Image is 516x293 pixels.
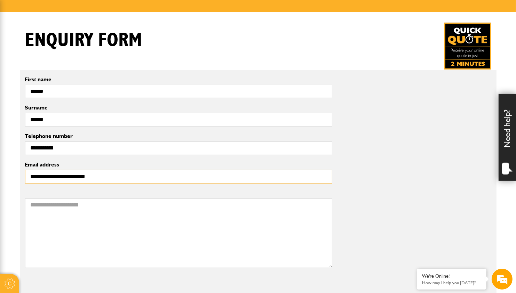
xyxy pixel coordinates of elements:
[12,39,29,48] img: d_20077148190_company_1631870298795_20077148190
[25,133,332,139] label: Telephone number
[422,280,481,285] p: How may I help you today?
[25,105,332,111] label: Surname
[25,29,142,52] h1: Enquiry form
[9,64,127,80] input: Enter your last name
[499,94,516,181] div: Need help?
[36,39,117,48] div: Chat with us now
[444,23,491,70] a: Get your insurance quote in just 2-minutes
[95,214,126,223] em: Start Chat
[444,23,491,70] img: Quick Quote
[422,273,481,279] div: We're Online!
[9,126,127,208] textarea: Type your message and hit 'Enter'
[25,162,332,168] label: Email address
[9,105,127,121] input: Enter your phone number
[9,85,127,100] input: Enter your email address
[25,77,332,82] label: First name
[114,3,131,20] div: Minimize live chat window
